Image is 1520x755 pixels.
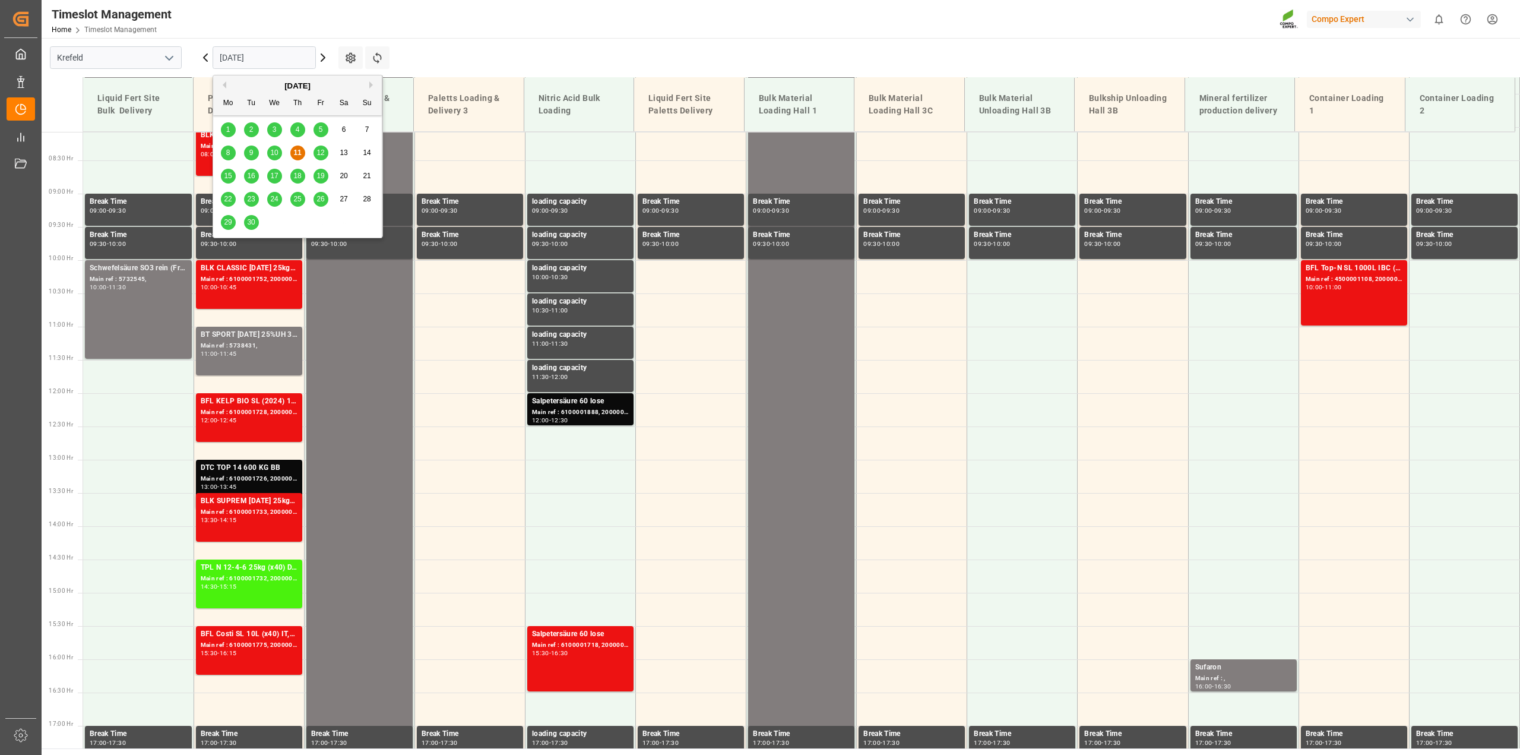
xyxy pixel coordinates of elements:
span: 25 [293,195,301,203]
div: 10:00 [330,241,347,247]
div: Main ref : 6100001726, 2000001417 [201,474,297,484]
span: 24 [270,195,278,203]
div: 10:00 [441,241,458,247]
div: Sa [337,96,351,111]
div: - [549,418,551,423]
div: loading capacity [532,229,629,241]
div: 09:00 [753,208,770,213]
div: Main ref : 6100001752, 2000001243 [201,141,297,151]
div: [DATE] [213,80,382,92]
span: 1 [226,125,230,134]
span: 16:00 Hr [49,654,73,661]
div: - [549,650,551,656]
div: Break Time [90,728,187,740]
div: Break Time [863,728,960,740]
span: 2 [249,125,254,134]
div: Break Time [422,229,518,241]
div: 09:30 [422,241,439,247]
div: DTC TOP 14 600 KG BB [201,462,297,474]
span: 10:00 Hr [49,255,73,261]
div: - [217,517,219,523]
span: 11 [293,149,301,157]
div: 09:30 [1416,241,1433,247]
div: 11:00 [201,351,218,356]
div: - [217,285,219,290]
span: 12:30 Hr [49,421,73,428]
div: BLK CLASSIC [DATE] 25kg(x40)D,EN,PL,FNL [201,263,297,274]
div: 10:00 [661,241,679,247]
div: Choose Sunday, September 14th, 2025 [360,146,375,160]
span: 17 [270,172,278,180]
span: 14:30 Hr [49,554,73,561]
a: Home [52,26,71,34]
div: 09:30 [551,208,568,213]
div: 09:30 [1325,208,1342,213]
span: 5 [319,125,323,134]
div: Main ref : 4500001108, 2000000824 [1306,274,1402,285]
div: Choose Tuesday, September 9th, 2025 [244,146,259,160]
div: 09:30 [661,208,679,213]
div: Choose Monday, September 15th, 2025 [221,169,236,184]
span: 08:30 Hr [49,155,73,162]
div: 09:30 [532,241,549,247]
div: - [660,208,661,213]
div: 13:45 [220,484,237,489]
div: - [217,584,219,589]
span: 9 [249,149,254,157]
div: Bulkship Unloading Hall 3B [1084,87,1175,122]
div: Break Time [201,728,297,740]
div: 12:45 [220,418,237,423]
div: BLK CLASSIC [DATE] 25kg(x40)D,EN,PL,FNL [201,129,297,141]
span: 13 [340,149,347,157]
div: - [1212,684,1214,689]
div: Break Time [642,229,739,241]
div: Timeslot Management [52,5,172,23]
div: 16:30 [551,650,568,656]
div: Choose Tuesday, September 23rd, 2025 [244,192,259,207]
div: Choose Sunday, September 28th, 2025 [360,192,375,207]
span: 22 [224,195,232,203]
div: 08:00 [201,151,218,157]
div: Mo [221,96,236,111]
div: - [1433,241,1435,247]
div: Break Time [753,229,850,241]
div: Break Time [201,229,297,241]
div: Schwefelsäure SO3 rein (Frisch-Ware);Schwefelsäure SO3 rein (HG-Standard) [90,263,187,274]
span: 14:00 Hr [49,521,73,527]
div: 11:30 [532,374,549,380]
div: 09:00 [422,208,439,213]
div: Choose Saturday, September 6th, 2025 [337,122,351,137]
span: 29 [224,218,232,226]
span: 19 [316,172,324,180]
span: 12 [316,149,324,157]
div: Choose Monday, September 29th, 2025 [221,215,236,230]
div: - [107,285,109,290]
div: Break Time [863,229,960,241]
div: 09:30 [441,208,458,213]
div: Choose Saturday, September 27th, 2025 [337,192,351,207]
div: Main ref : 6100001728, 2000001379 [201,407,297,418]
span: 6 [342,125,346,134]
div: 09:00 [1084,208,1101,213]
div: month 2025-09 [217,118,379,234]
div: BFL KELP BIO SL (2024) 10L (x60) ES,PTEST TE-MAX BS 11-48 20kg (x56) INT [201,396,297,407]
div: 14:15 [220,517,237,523]
div: Break Time [642,728,739,740]
button: Next Month [369,81,376,89]
div: Mineral fertilizer production delivery [1195,87,1285,122]
span: 21 [363,172,370,180]
div: Break Time [90,229,187,241]
div: Break Time [1306,728,1402,740]
div: TPL N 12-4-6 25kg (x40) D,A,CHFET 6-0-12 KR 25kgx40 DE,AT,FR,ES,ITNTC PREMIUM [DATE] 25kg (x40) D... [201,562,297,574]
div: Choose Sunday, September 7th, 2025 [360,122,375,137]
div: 09:00 [532,208,549,213]
div: 14:30 [201,584,218,589]
div: Choose Tuesday, September 16th, 2025 [244,169,259,184]
span: 11:30 Hr [49,355,73,361]
div: Break Time [1195,196,1292,208]
div: Break Time [753,728,850,740]
span: 11:00 Hr [49,321,73,328]
div: Choose Friday, September 5th, 2025 [313,122,328,137]
div: Choose Saturday, September 13th, 2025 [337,146,351,160]
div: - [1322,208,1324,213]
